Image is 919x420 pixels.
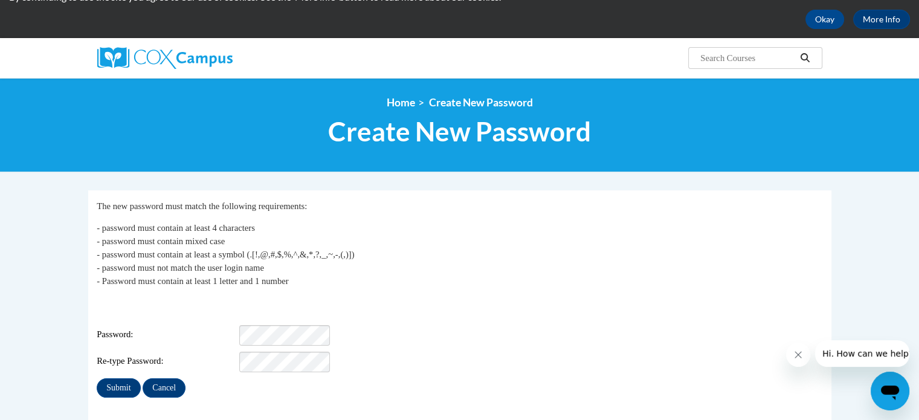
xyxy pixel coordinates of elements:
input: Search Courses [699,51,796,65]
span: Password: [97,328,237,341]
button: Search [796,51,814,65]
span: Create New Password [429,96,533,109]
input: Submit [97,378,140,398]
input: Cancel [143,378,185,398]
iframe: Button to launch messaging window [871,372,909,410]
a: More Info [853,10,910,29]
span: Re-type Password: [97,355,237,368]
span: - password must contain at least 4 characters - password must contain mixed case - password must ... [97,223,354,286]
iframe: Message from company [815,340,909,367]
button: Okay [805,10,844,29]
img: Cox Campus [97,47,233,69]
span: The new password must match the following requirements: [97,201,307,211]
iframe: Close message [786,343,810,367]
a: Cox Campus [97,47,327,69]
span: Hi. How can we help? [7,8,98,18]
a: Home [387,96,415,109]
span: Create New Password [328,115,591,147]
